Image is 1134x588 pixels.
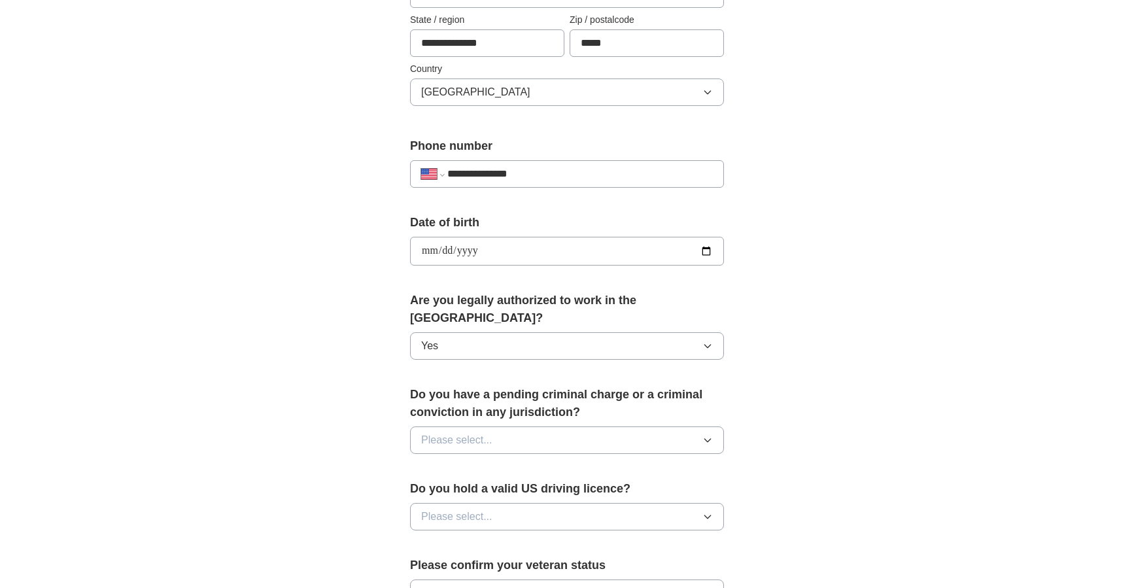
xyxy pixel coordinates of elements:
[421,338,438,354] span: Yes
[410,557,724,574] label: Please confirm your veteran status
[410,292,724,327] label: Are you legally authorized to work in the [GEOGRAPHIC_DATA]?
[410,332,724,360] button: Yes
[421,432,492,448] span: Please select...
[410,78,724,106] button: [GEOGRAPHIC_DATA]
[410,62,724,76] label: Country
[570,13,724,27] label: Zip / postalcode
[410,426,724,454] button: Please select...
[410,386,724,421] label: Do you have a pending criminal charge or a criminal conviction in any jurisdiction?
[410,503,724,530] button: Please select...
[421,509,492,525] span: Please select...
[410,13,564,27] label: State / region
[410,214,724,232] label: Date of birth
[421,84,530,100] span: [GEOGRAPHIC_DATA]
[410,480,724,498] label: Do you hold a valid US driving licence?
[410,137,724,155] label: Phone number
